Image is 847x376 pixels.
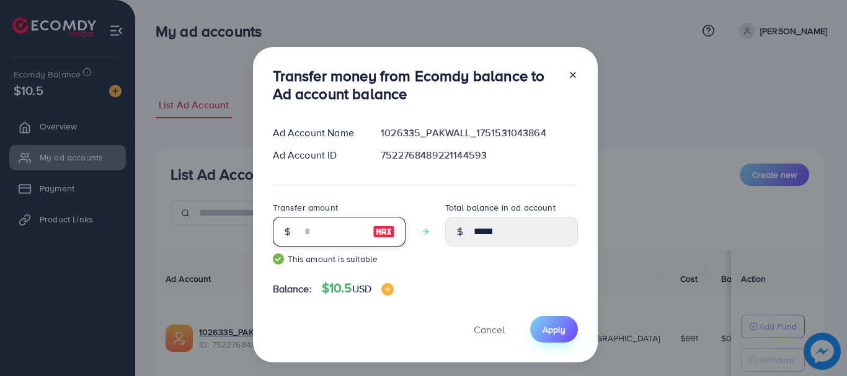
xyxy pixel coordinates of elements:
[273,67,558,103] h3: Transfer money from Ecomdy balance to Ad account balance
[273,253,284,265] img: guide
[263,148,371,162] div: Ad Account ID
[543,323,565,336] span: Apply
[371,148,587,162] div: 7522768489221144593
[474,323,505,336] span: Cancel
[273,253,406,265] small: This amount is suitable
[371,126,587,140] div: 1026335_PAKWALL_1751531043864
[373,224,395,239] img: image
[530,316,578,343] button: Apply
[273,201,338,214] label: Transfer amount
[273,282,312,296] span: Balance:
[263,126,371,140] div: Ad Account Name
[322,281,394,296] h4: $10.5
[352,282,371,295] span: USD
[458,316,520,343] button: Cancel
[445,201,556,214] label: Total balance in ad account
[381,283,394,295] img: image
